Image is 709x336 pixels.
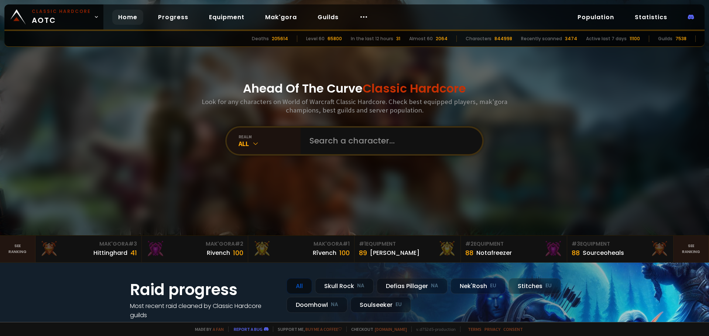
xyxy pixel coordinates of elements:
[508,278,561,294] div: Stitches
[203,10,250,25] a: Equipment
[436,35,448,42] div: 2064
[152,10,194,25] a: Progress
[130,320,178,329] a: See all progress
[351,35,393,42] div: In the last 12 hours
[461,236,567,262] a: #2Equipment88Notafreezer
[253,240,350,248] div: Mak'Gora
[346,326,407,332] span: Checkout
[35,236,142,262] a: Mak'Gora#3Hittinghard41
[674,236,709,262] a: Seeranking
[572,248,580,258] div: 88
[112,10,143,25] a: Home
[339,248,350,258] div: 100
[451,278,506,294] div: Nek'Rosh
[354,236,461,262] a: #1Equipment89[PERSON_NAME]
[305,326,342,332] a: Buy me a coffee
[239,134,301,139] div: realm
[142,236,248,262] a: Mak'Gora#2Rivench100
[313,248,336,257] div: Rîvench
[233,248,243,258] div: 100
[235,240,243,247] span: # 2
[396,35,400,42] div: 31
[572,10,620,25] a: Population
[32,8,91,26] span: AOTC
[545,282,552,290] small: EU
[658,35,672,42] div: Guilds
[130,248,137,258] div: 41
[331,301,338,308] small: NA
[583,248,624,257] div: Sourceoheals
[565,35,577,42] div: 3474
[146,240,243,248] div: Mak'Gora
[375,326,407,332] a: [DOMAIN_NAME]
[494,35,512,42] div: 844998
[328,35,342,42] div: 65800
[191,326,224,332] span: Made by
[32,8,91,15] small: Classic Hardcore
[273,326,342,332] span: Support me,
[359,240,456,248] div: Equipment
[465,248,473,258] div: 88
[40,240,137,248] div: Mak'Gora
[93,248,127,257] div: Hittinghard
[239,139,301,148] div: All
[476,248,512,257] div: Notafreezer
[199,97,510,114] h3: Look for any characters on World of Warcraft Classic Hardcore. Check best equipped players, mak'g...
[503,326,523,332] a: Consent
[431,282,438,290] small: NA
[359,240,366,247] span: # 1
[377,278,448,294] div: Defias Pillager
[248,236,354,262] a: Mak'Gora#1Rîvench100
[130,278,278,301] h1: Raid progress
[395,301,402,308] small: EU
[567,236,674,262] a: #3Equipment88Sourceoheals
[306,35,325,42] div: Level 60
[252,35,269,42] div: Deaths
[465,240,474,247] span: # 2
[409,35,433,42] div: Almost 60
[234,326,263,332] a: Report a bug
[630,35,640,42] div: 11100
[484,326,500,332] a: Privacy
[4,4,103,30] a: Classic HardcoreAOTC
[572,240,669,248] div: Equipment
[287,278,312,294] div: All
[586,35,627,42] div: Active last 7 days
[466,35,491,42] div: Characters
[468,326,482,332] a: Terms
[521,35,562,42] div: Recently scanned
[629,10,673,25] a: Statistics
[350,297,411,313] div: Soulseeker
[243,80,466,97] h1: Ahead Of The Curve
[343,240,350,247] span: # 1
[207,248,230,257] div: Rivench
[490,282,496,290] small: EU
[572,240,580,247] span: # 3
[287,297,347,313] div: Doomhowl
[130,301,278,320] h4: Most recent raid cleaned by Classic Hardcore guilds
[315,278,374,294] div: Skull Rock
[213,326,224,332] a: a fan
[312,10,345,25] a: Guilds
[359,248,367,258] div: 89
[259,10,303,25] a: Mak'gora
[411,326,456,332] span: v. d752d5 - production
[465,240,562,248] div: Equipment
[370,248,419,257] div: [PERSON_NAME]
[357,282,364,290] small: NA
[675,35,686,42] div: 7538
[305,128,473,154] input: Search a character...
[272,35,288,42] div: 205614
[129,240,137,247] span: # 3
[363,80,466,97] span: Classic Hardcore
